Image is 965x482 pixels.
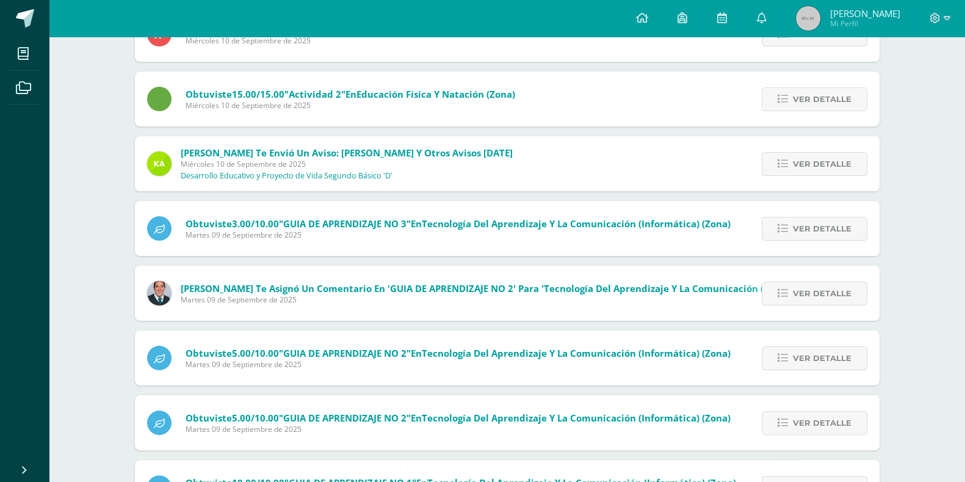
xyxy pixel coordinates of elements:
span: Obtuviste en [186,347,731,359]
span: "GUIA DE APRENDIZAJE NO 2" [279,347,411,359]
span: [PERSON_NAME] te envió un aviso: [PERSON_NAME] y otros avisos [DATE] [181,147,513,159]
span: Tecnología del Aprendizaje y la Comunicación (Informática) (Zona) [422,217,731,230]
span: Tecnología del Aprendizaje y la Comunicación (Informática) (Zona) [422,412,731,424]
span: "GUIA DE APRENDIZAJE NO 3" [279,217,411,230]
span: 5.00/10.00 [232,412,279,424]
span: Ver detalle [793,412,851,434]
span: 5.00/10.00 [232,347,279,359]
span: "Actividad 2" [284,88,345,100]
img: 80c6179f4b1d2e3660951566ef3c631f.png [147,152,172,176]
span: Ver detalle [793,217,851,240]
span: Obtuviste en [186,88,515,100]
span: Mi Perfil [829,18,900,29]
span: Martes 09 de Septiembre de 2025 [181,294,824,305]
span: 3.00/10.00 [232,217,279,230]
span: Miércoles 10 de Septiembre de 2025 [186,35,489,46]
span: Martes 09 de Septiembre de 2025 [186,359,731,370]
span: Miércoles 10 de Septiembre de 2025 [181,159,513,169]
span: 15.00/15.00 [232,88,284,100]
span: Ver detalle [793,282,851,305]
span: Educación Física y Natación (Zona) [356,88,515,100]
span: "GUIA DE APRENDIZAJE NO 2" [279,412,411,424]
span: Obtuviste en [186,412,731,424]
span: Obtuviste en [186,217,731,230]
p: Desarrollo Educativo y Proyecto de Vida Segundo Básico 'D' [181,171,392,181]
span: Miércoles 10 de Septiembre de 2025 [186,100,515,111]
span: Martes 09 de Septiembre de 2025 [186,424,731,434]
span: [PERSON_NAME] [829,7,900,20]
span: Tecnología del Aprendizaje y la Comunicación (Informática) (Zona) [422,347,731,359]
img: 2306758994b507d40baaa54be1d4aa7e.png [147,281,172,305]
span: Ver detalle [793,347,851,370]
span: [PERSON_NAME] te asignó un comentario en 'GUIA DE APRENDIZAJE NO 2' para 'Tecnología del Aprendiz... [181,282,824,294]
span: Martes 09 de Septiembre de 2025 [186,230,731,240]
span: Ver detalle [793,88,851,111]
span: Ver detalle [793,153,851,175]
img: 45x45 [796,6,820,31]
